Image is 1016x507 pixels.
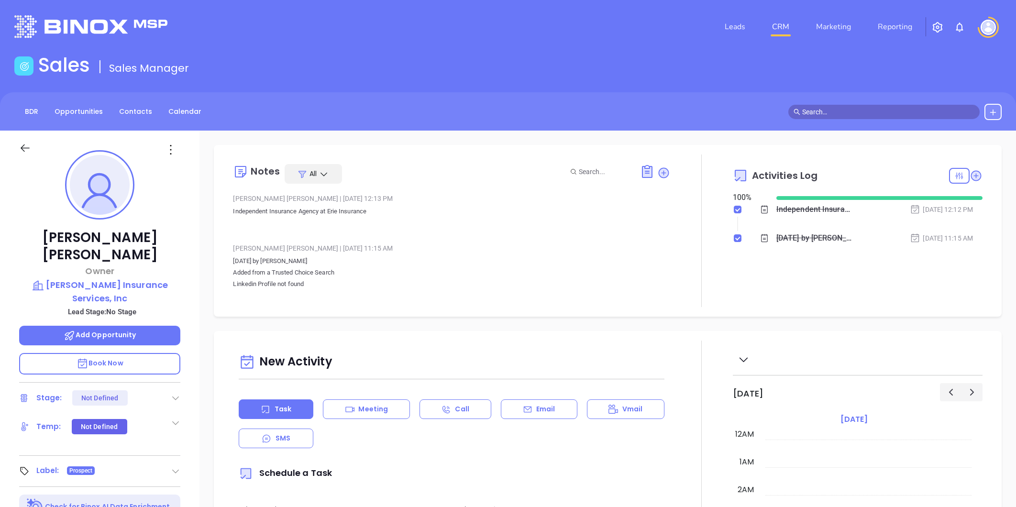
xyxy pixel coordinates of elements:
div: New Activity [239,350,664,375]
a: CRM [768,17,793,36]
span: All [309,169,317,178]
div: Not Defined [81,390,118,406]
div: 1am [738,456,756,468]
div: Not Defined [81,419,118,434]
a: Reporting [874,17,916,36]
p: Vmail [622,404,643,414]
img: iconNotification [954,22,965,33]
p: SMS [276,433,290,443]
a: Leads [721,17,749,36]
p: Call [455,404,469,414]
p: [DATE] by [PERSON_NAME] Added from a Trusted Choice Search Linkedin Profile not found [233,255,670,290]
span: Schedule a Task [239,467,332,479]
p: Lead Stage: No Stage [24,306,180,318]
div: Stage: [36,391,62,405]
span: Sales Manager [109,61,189,76]
span: Add Opportunity [64,330,136,340]
div: Notes [251,166,280,176]
a: Marketing [812,17,855,36]
p: Task [275,404,291,414]
h2: [DATE] [733,388,763,399]
div: 12am [733,429,756,440]
span: | [340,195,341,202]
img: profile-user [70,155,130,215]
a: Opportunities [49,104,109,120]
span: Activities Log [752,171,817,180]
h1: Sales [38,54,90,77]
div: Label: [36,463,59,478]
div: Temp: [36,419,61,434]
input: Search… [802,107,974,117]
button: Previous day [940,383,961,401]
div: [DATE] 12:12 PM [910,204,973,215]
p: Meeting [358,404,388,414]
a: [DATE] [839,413,870,426]
div: [DATE] by [PERSON_NAME] from a Trusted Choice SearchLinkedin Profile not found [776,231,852,245]
span: Prospect [69,465,93,476]
a: BDR [19,104,44,120]
a: Contacts [113,104,158,120]
button: Next day [961,383,983,401]
a: Calendar [163,104,207,120]
img: iconSetting [932,22,943,33]
div: 100 % [733,192,765,203]
div: 2am [736,484,756,496]
div: [PERSON_NAME] [PERSON_NAME] [DATE] 12:13 PM [233,191,670,206]
p: Owner [19,265,180,277]
p: Independent Insurance Agency at Erie Insurance [233,206,670,229]
p: Email [536,404,555,414]
span: search [794,109,800,115]
div: Independent Insurance Agency at Erie Insurance [776,202,852,217]
span: Book Now [77,358,123,368]
input: Search... [579,166,629,177]
span: | [340,244,341,252]
p: [PERSON_NAME] [PERSON_NAME] [19,229,180,264]
img: logo [14,15,167,38]
a: [PERSON_NAME] Insurance Services, Inc [19,278,180,305]
div: [PERSON_NAME] [PERSON_NAME] [DATE] 11:15 AM [233,241,670,255]
div: [DATE] 11:15 AM [910,233,973,243]
img: user [981,20,996,35]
